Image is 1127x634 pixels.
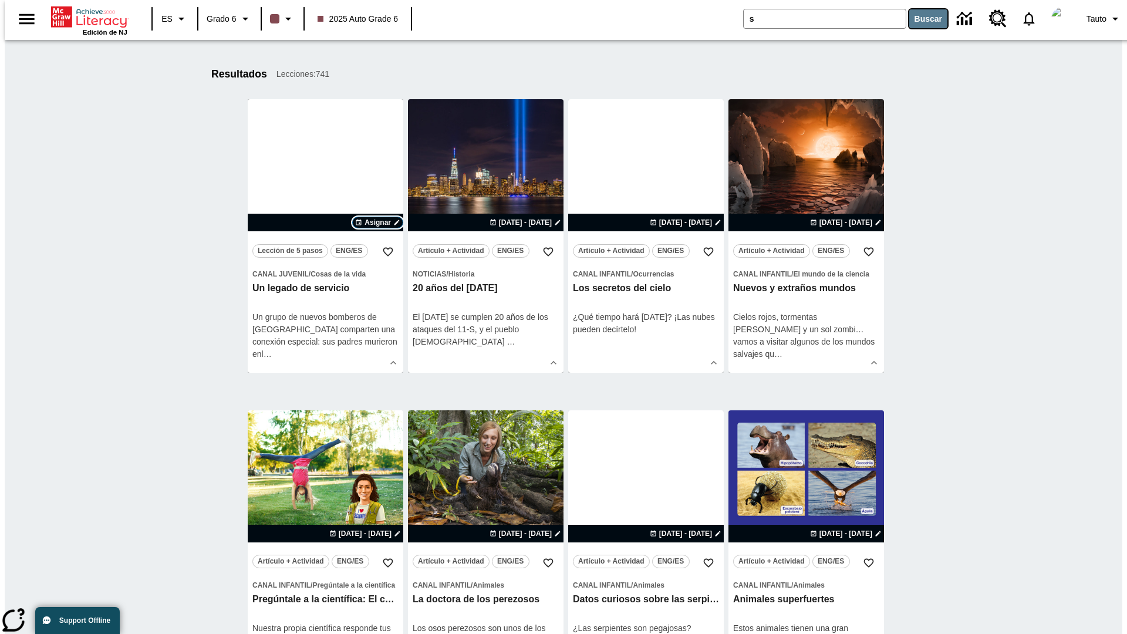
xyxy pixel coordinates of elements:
[248,99,403,373] div: lesson details
[318,13,399,25] span: 2025 Auto Grade 6
[865,354,883,372] button: Ver más
[339,528,392,539] span: [DATE] - [DATE]
[818,555,844,568] span: ENG/ES
[377,552,399,574] button: Añadir a mis Favoritas
[573,581,631,589] span: Canal Infantil
[497,555,524,568] span: ENG/ES
[728,99,884,373] div: lesson details
[51,4,127,36] div: Portada
[633,581,664,589] span: Animales
[252,268,399,280] span: Tema: Canal juvenil/Cosas de la vida
[336,245,362,257] span: ENG/ES
[413,593,559,606] h3: La doctora de los perezosos
[812,244,850,258] button: ENG/ES
[252,244,328,258] button: Lección de 5 pasos
[330,244,368,258] button: ENG/ES
[909,9,947,28] button: Buscar
[252,555,329,568] button: Artículo + Actividad
[538,552,559,574] button: Añadir a mis Favoritas
[733,244,810,258] button: Artículo + Actividad
[264,349,272,359] span: …
[698,552,719,574] button: Añadir a mis Favoritas
[448,270,475,278] span: Historia
[413,581,471,589] span: Canal Infantil
[774,349,782,359] span: …
[573,555,650,568] button: Artículo + Actividad
[657,245,684,257] span: ENG/ES
[733,581,791,589] span: Canal Infantil
[733,282,879,295] h3: Nuevos y extraños mundos
[791,270,793,278] span: /
[631,270,633,278] span: /
[413,282,559,295] h3: 20 años del 11 de septiembre
[578,245,645,257] span: Artículo + Actividad
[365,217,391,228] span: Asignar
[487,217,563,228] button: 22 jul - 22 jul Elegir fechas
[83,29,127,36] span: Edición de NJ
[545,354,562,372] button: Ver más
[332,555,369,568] button: ENG/ES
[770,349,774,359] span: u
[252,311,399,360] div: Un grupo de nuevos bomberos de [GEOGRAPHIC_DATA] comparten una conexión especial: sus padres muri...
[413,579,559,591] span: Tema: Canal Infantil/Animales
[819,528,872,539] span: [DATE] - [DATE]
[413,270,446,278] span: Noticias
[793,581,824,589] span: Animales
[573,311,719,336] div: ¿Qué tiempo hará [DATE]? ¡Las nubes pueden decírtelo!
[202,8,257,29] button: Grado: Grado 6, Elige un grado
[252,579,399,591] span: Tema: Canal Infantil/Pregúntale a la científica
[1051,7,1075,31] img: Avatar
[507,337,515,346] span: …
[446,270,448,278] span: /
[408,99,563,373] div: lesson details
[499,528,552,539] span: [DATE] - [DATE]
[647,217,724,228] button: 24 jul - 31 jul Elegir fechas
[311,581,312,589] span: /
[413,311,559,348] div: El [DATE] se cumplen 20 años de los ataques del 11-S, y el pueblo [DEMOGRAPHIC_DATA]
[538,241,559,262] button: Añadir a mis Favoritas
[35,607,120,634] button: Support Offline
[573,244,650,258] button: Artículo + Actividad
[413,268,559,280] span: Tema: Noticias/Historia
[492,244,529,258] button: ENG/ES
[738,555,805,568] span: Artículo + Actividad
[657,555,684,568] span: ENG/ES
[499,217,552,228] span: [DATE] - [DATE]
[812,555,850,568] button: ENG/ES
[647,528,724,539] button: 22 jul - 22 jul Elegir fechas
[950,3,982,35] a: Centro de información
[633,270,674,278] span: Ocurrencias
[418,555,484,568] span: Artículo + Actividad
[698,241,719,262] button: Añadir a mis Favoritas
[1014,4,1044,34] a: Notificaciones
[1082,8,1127,29] button: Perfil/Configuración
[276,68,329,80] span: Lecciones : 741
[258,245,323,257] span: Lección de 5 pasos
[492,555,529,568] button: ENG/ES
[733,555,810,568] button: Artículo + Actividad
[573,579,719,591] span: Tema: Canal Infantil/Animales
[309,270,311,278] span: /
[327,528,403,539] button: 22 jul - 22 jul Elegir fechas
[473,581,504,589] span: Animales
[471,581,473,589] span: /
[705,354,723,372] button: Ver más
[9,2,44,36] button: Abrir el menú lateral
[262,349,264,359] span: l
[487,528,563,539] button: 22 jul - 22 jul Elegir fechas
[311,270,366,278] span: Cosas de la vida
[793,270,869,278] span: El mundo de la ciencia
[207,13,237,25] span: Grado 6
[808,217,884,228] button: 22 jul - 22 jul Elegir fechas
[733,593,879,606] h3: Animales superfuertes
[51,5,127,29] a: Portada
[252,282,399,295] h3: Un legado de servicio
[819,217,872,228] span: [DATE] - [DATE]
[156,8,194,29] button: Lenguaje: ES, Selecciona un idioma
[578,555,645,568] span: Artículo + Actividad
[573,593,719,606] h3: Datos curiosos sobre las serpientes
[265,8,300,29] button: El color de la clase es café oscuro. Cambiar el color de la clase.
[258,555,324,568] span: Artículo + Actividad
[573,270,631,278] span: Canal Infantil
[659,217,712,228] span: [DATE] - [DATE]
